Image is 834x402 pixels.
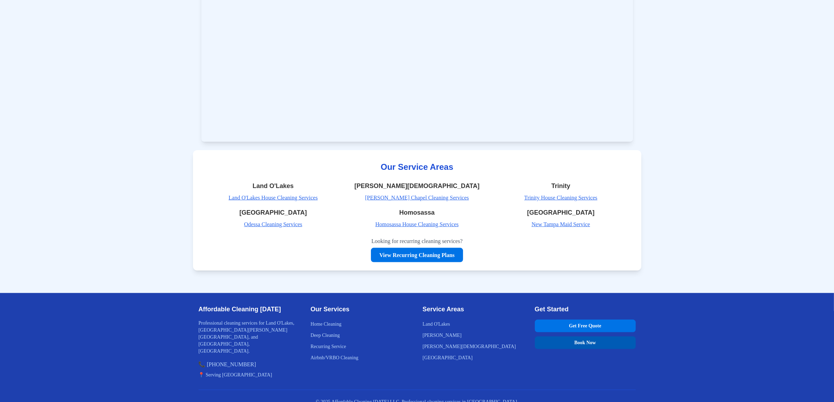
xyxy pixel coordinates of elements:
p: Looking for recurring cleaning services? [204,237,630,245]
a: [PERSON_NAME] [423,333,462,338]
h3: Affordable Cleaning [DATE] [199,304,299,314]
h3: Our Services [311,304,412,314]
h3: Get Started [535,304,636,314]
a: Homosassa House Cleaning Services [375,221,459,227]
a: Get Free Quote [535,320,636,332]
h3: [PERSON_NAME][DEMOGRAPHIC_DATA] [348,181,486,191]
a: Land O'Lakes House Cleaning Services [229,195,318,201]
a: Home Cleaning [311,321,342,327]
h3: Trinity [492,181,630,191]
a: [GEOGRAPHIC_DATA] [423,355,473,360]
h3: [GEOGRAPHIC_DATA] [204,208,343,217]
a: [PERSON_NAME][DEMOGRAPHIC_DATA] [423,344,516,349]
a: Deep Cleaning [311,333,340,338]
p: Professional cleaning services for Land O'Lakes, [GEOGRAPHIC_DATA][PERSON_NAME][GEOGRAPHIC_DATA],... [199,320,299,355]
h3: Land O'Lakes [204,181,343,191]
h3: Service Areas [423,304,524,314]
a: Airbnb/VRBO Cleaning [311,355,359,360]
a: View Recurring Cleaning Plans [371,248,463,262]
h2: Our Service Areas [204,161,630,173]
a: New Tampa Maid Service [532,221,590,227]
a: 📞 [PHONE_NUMBER] [199,360,299,369]
h3: Homosassa [348,208,486,217]
a: Recurring Service [311,344,346,349]
a: Odessa Cleaning Services [244,221,302,227]
a: Land O'Lakes [423,321,450,327]
a: Trinity House Cleaning Services [524,195,598,201]
a: [PERSON_NAME] Chapel Cleaning Services [365,195,469,201]
h3: [GEOGRAPHIC_DATA] [492,208,630,217]
a: Book Now [535,337,636,349]
div: 📍 Serving [GEOGRAPHIC_DATA] [199,372,299,379]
